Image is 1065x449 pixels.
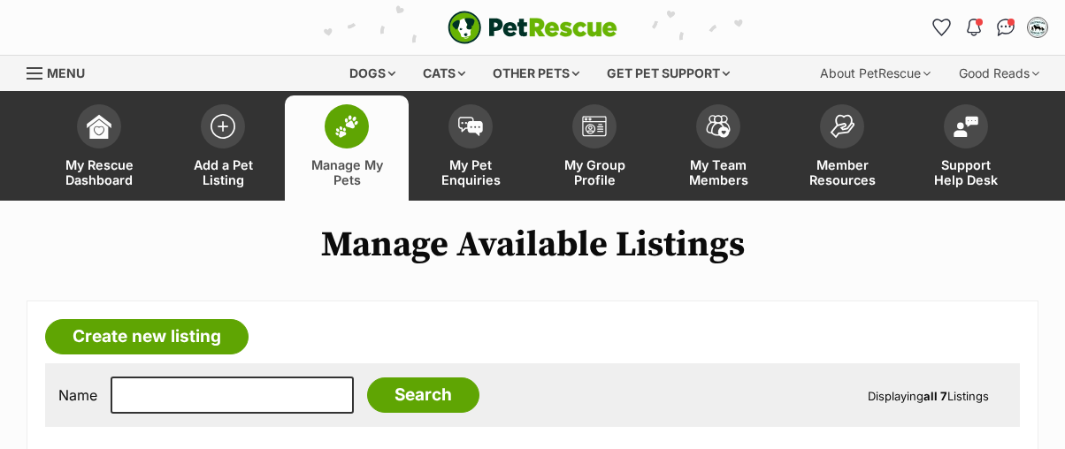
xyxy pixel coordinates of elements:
[58,387,97,403] label: Name
[409,95,532,201] a: My Pet Enquiries
[997,19,1015,36] img: chat-41dd97257d64d25036548639549fe6c8038ab92f7586957e7f3b1b290dea8141.svg
[960,13,988,42] button: Notifications
[904,95,1028,201] a: Support Help Desk
[946,56,1052,91] div: Good Reads
[211,114,235,139] img: add-pet-listing-icon-0afa8454b4691262ce3f59096e99ab1cd57d4a30225e0717b998d2c9b9846f56.svg
[928,13,956,42] a: Favourites
[1023,13,1052,42] button: My account
[480,56,592,91] div: Other pets
[27,56,97,88] a: Menu
[410,56,478,91] div: Cats
[808,56,943,91] div: About PetRescue
[706,115,731,138] img: team-members-icon-5396bd8760b3fe7c0b43da4ab00e1e3bb1a5d9ba89233759b79545d2d3fc5d0d.svg
[555,157,634,187] span: My Group Profile
[582,116,607,137] img: group-profile-icon-3fa3cf56718a62981997c0bc7e787c4b2cf8bcc04b72c1350f741eb67cf2f40e.svg
[45,319,249,354] a: Create new listing
[594,56,742,91] div: Get pet support
[47,65,85,80] span: Menu
[285,95,409,201] a: Manage My Pets
[928,13,1052,42] ul: Account quick links
[431,157,510,187] span: My Pet Enquiries
[868,389,989,403] span: Displaying Listings
[337,56,408,91] div: Dogs
[926,157,1006,187] span: Support Help Desk
[448,11,617,44] img: logo-e224e6f780fb5917bec1dbf3a21bbac754714ae5b6737aabdf751b685950b380.svg
[37,95,161,201] a: My Rescue Dashboard
[87,114,111,139] img: dashboard-icon-eb2f2d2d3e046f16d808141f083e7271f6b2e854fb5c12c21221c1fb7104beca.svg
[954,116,978,137] img: help-desk-icon-fdf02630f3aa405de69fd3d07c3f3aa587a6932b1a1747fa1d2bba05be0121f9.svg
[59,157,139,187] span: My Rescue Dashboard
[830,114,854,138] img: member-resources-icon-8e73f808a243e03378d46382f2149f9095a855e16c252ad45f914b54edf8863c.svg
[992,13,1020,42] a: Conversations
[448,11,617,44] a: PetRescue
[161,95,285,201] a: Add a Pet Listing
[923,389,947,403] strong: all 7
[307,157,387,187] span: Manage My Pets
[967,19,981,36] img: notifications-46538b983faf8c2785f20acdc204bb7945ddae34d4c08c2a6579f10ce5e182be.svg
[780,95,904,201] a: Member Resources
[1029,19,1046,36] img: Kerry & Linda profile pic
[678,157,758,187] span: My Team Members
[458,117,483,136] img: pet-enquiries-icon-7e3ad2cf08bfb03b45e93fb7055b45f3efa6380592205ae92323e6603595dc1f.svg
[367,377,479,413] input: Search
[802,157,882,187] span: Member Resources
[656,95,780,201] a: My Team Members
[532,95,656,201] a: My Group Profile
[334,115,359,138] img: manage-my-pets-icon-02211641906a0b7f246fdf0571729dbe1e7629f14944591b6c1af311fb30b64b.svg
[183,157,263,187] span: Add a Pet Listing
